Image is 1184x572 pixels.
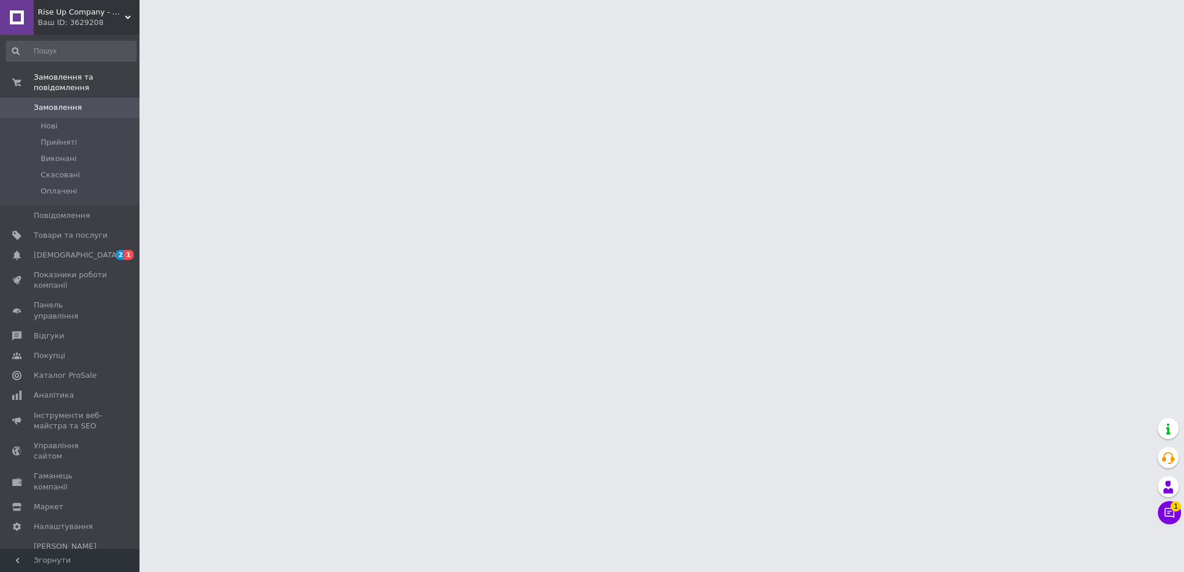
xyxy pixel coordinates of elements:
[116,250,125,260] span: 2
[124,250,134,260] span: 1
[41,121,58,131] span: Нові
[34,210,90,221] span: Повідомлення
[34,300,108,321] span: Панель управління
[41,153,77,164] span: Виконані
[34,370,96,381] span: Каталог ProSale
[38,7,125,17] span: Rise Up Company - Сонячні електростанції
[34,102,82,113] span: Замовлення
[41,170,80,180] span: Скасовані
[1158,501,1181,524] button: Чат з покупцем1
[34,230,108,241] span: Товари та послуги
[34,331,64,341] span: Відгуки
[34,410,108,431] span: Інструменти веб-майстра та SEO
[34,72,139,93] span: Замовлення та повідомлення
[34,270,108,291] span: Показники роботи компанії
[34,471,108,492] span: Гаманець компанії
[34,441,108,462] span: Управління сайтом
[34,250,120,260] span: [DEMOGRAPHIC_DATA]
[34,351,65,361] span: Покупці
[1171,501,1181,512] span: 1
[34,390,74,401] span: Аналітика
[6,41,137,62] input: Пошук
[34,502,63,512] span: Маркет
[38,17,139,28] div: Ваш ID: 3629208
[34,521,93,532] span: Налаштування
[41,186,77,196] span: Оплачені
[41,137,77,148] span: Прийняті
